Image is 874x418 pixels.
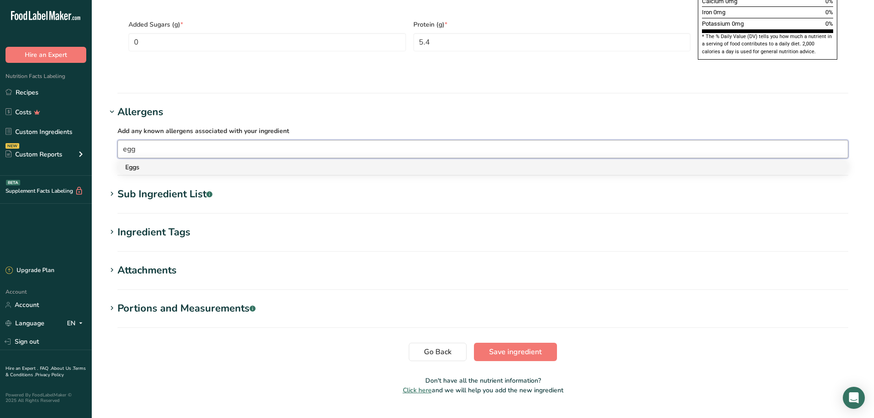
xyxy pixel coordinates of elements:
[702,20,730,27] span: Potassium
[474,343,557,361] button: Save ingredient
[106,376,859,385] p: Don't have all the nutrient information?
[6,266,54,275] div: Upgrade Plan
[117,187,212,202] div: Sub Ingredient List
[424,346,451,357] span: Go Back
[51,365,73,372] a: About Us .
[732,20,744,27] span: 0mg
[40,365,51,372] a: FAQ .
[117,225,190,240] div: Ingredient Tags
[702,33,833,56] section: * The % Daily Value (DV) tells you how much a nutrient in a serving of food contributes to a dail...
[6,392,86,403] div: Powered By FoodLabelMaker © 2025 All Rights Reserved
[6,315,45,331] a: Language
[6,365,38,372] a: Hire an Expert .
[6,143,19,149] div: NEW
[128,20,406,29] span: Added Sugars (g)
[825,20,833,27] span: 0%
[6,180,20,185] div: BETA
[67,318,86,329] div: EN
[117,301,256,316] div: Portions and Measurements
[125,162,826,172] div: Eggs
[117,105,163,120] div: Allergens
[713,9,725,16] span: 0mg
[6,47,86,63] button: Hire an Expert
[6,150,62,159] div: Custom Reports
[409,343,467,361] button: Go Back
[118,160,848,175] a: Eggs
[413,20,691,29] span: Protein (g)
[117,127,289,135] span: Add any known allergens associated with your ingredient
[825,9,833,16] span: 0%
[106,385,859,395] p: and we will help you add the new ingredient
[702,9,712,16] span: Iron
[489,346,542,357] span: Save ingredient
[117,263,177,278] div: Attachments
[35,372,64,378] a: Privacy Policy
[403,386,432,395] span: Click here
[6,365,86,378] a: Terms & Conditions .
[843,387,865,409] div: Open Intercom Messenger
